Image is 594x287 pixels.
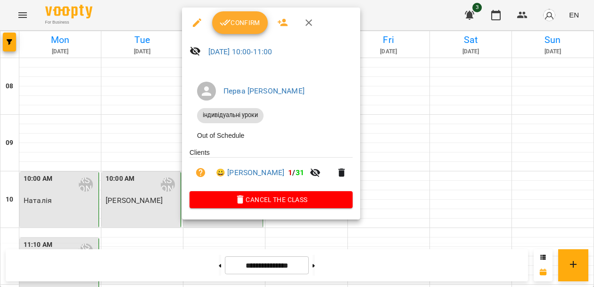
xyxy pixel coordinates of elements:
li: Out of Schedule [190,127,353,144]
b: / [288,168,304,177]
a: Перва [PERSON_NAME] [223,86,305,95]
span: Confirm [220,17,260,28]
button: Confirm [212,11,268,34]
span: 31 [296,168,304,177]
button: Unpaid. Bill the attendance? [190,161,212,184]
span: індивідуальні уроки [197,111,264,119]
span: Cancel the class [197,194,345,205]
button: Cancel the class [190,191,353,208]
span: 1 [288,168,292,177]
ul: Clients [190,148,353,192]
a: [DATE] 10:00-11:00 [208,47,272,56]
a: 😀 [PERSON_NAME] [216,167,284,178]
